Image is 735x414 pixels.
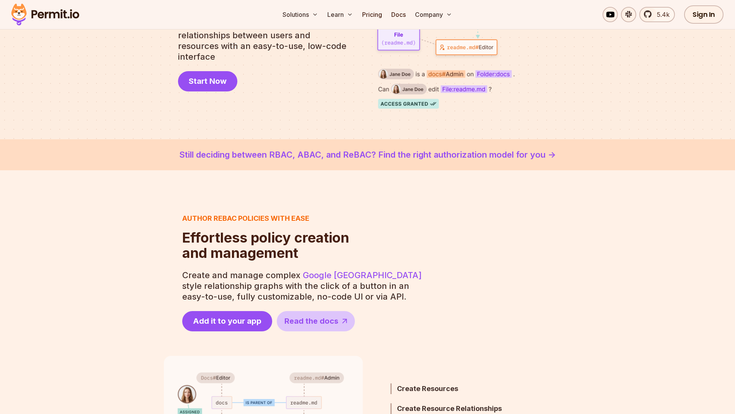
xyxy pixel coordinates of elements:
a: Docs [388,7,409,22]
button: Create Resources [390,383,531,394]
button: Learn [324,7,356,22]
span: Add it to your app [193,316,261,326]
button: Solutions [279,7,321,22]
a: Google [GEOGRAPHIC_DATA] [303,270,422,280]
button: Create Resource Relationships [390,403,531,414]
a: Read the docs [277,311,355,331]
h3: Create Resource Relationships [397,403,531,414]
h2: and management [182,230,349,261]
h3: Author ReBAC policies with ease [182,213,349,224]
span: Read the docs [284,316,338,326]
a: Sign In [684,5,724,24]
span: Effortless policy creation [182,230,349,245]
h3: Create Resources [397,383,531,394]
a: 5.4k [639,7,675,22]
p: Manage access in your app based on relationships between users and resources with an easy-to-use,... [178,19,353,62]
p: Create and manage complex style relationship graphs with the click of a button in an easy-to-use,... [182,270,423,302]
span: Start Now [189,76,227,86]
a: Start Now [178,71,237,91]
a: Still deciding between RBAC, ABAC, and ReBAC? Find the right authorization model for you -> [18,148,717,161]
span: 5.4k [652,10,670,19]
a: Add it to your app [182,311,272,331]
button: Company [412,7,455,22]
img: Permit logo [8,2,83,28]
a: Pricing [359,7,385,22]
